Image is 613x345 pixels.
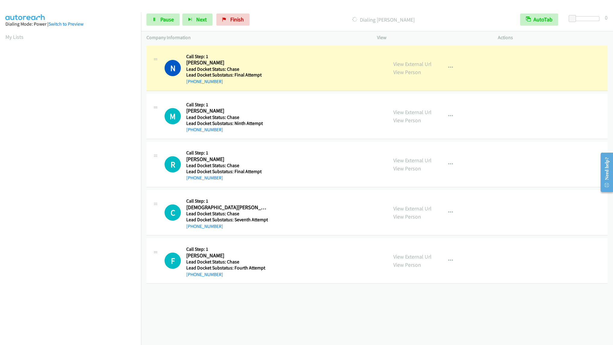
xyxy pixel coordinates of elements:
a: [PHONE_NUMBER] [186,127,223,132]
a: View External Url [393,61,432,67]
p: Actions [498,34,608,41]
div: The call is yet to be attempted [165,108,181,124]
h1: M [165,108,181,124]
h5: Lead Docket Status: Chase [186,259,266,265]
h1: F [165,253,181,269]
span: Finish [230,16,244,23]
a: Switch to Preview [49,21,83,27]
h5: Lead Docket Status: Chase [186,66,266,72]
span: Pause [160,16,174,23]
a: My Lists [5,33,24,40]
h5: Lead Docket Substatus: Fourth Attempt [186,265,266,271]
div: The call is yet to be attempted [165,253,181,269]
h5: Lead Docket Substatus: Final Attempt [186,72,266,78]
a: View Person [393,165,421,172]
div: 0 [605,14,608,22]
h5: Lead Docket Status: Chase [186,211,268,217]
div: The call is yet to be attempted [165,156,181,172]
h5: Call Step: 1 [186,150,266,156]
h5: Lead Docket Substatus: Ninth Attempt [186,120,266,126]
h1: N [165,60,181,76]
iframe: Resource Center [596,148,613,196]
iframe: Dialpad [5,46,141,332]
span: Next [196,16,207,23]
a: [PHONE_NUMBER] [186,272,223,277]
p: Company Information [146,34,366,41]
h5: Lead Docket Substatus: Final Attempt [186,169,266,175]
a: View External Url [393,109,432,116]
a: View Person [393,213,421,220]
h2: [PERSON_NAME] [186,107,266,114]
p: Dialing [PERSON_NAME] [258,16,509,24]
h5: Lead Docket Status: Chase [186,114,266,120]
h1: C [165,204,181,221]
a: [PHONE_NUMBER] [186,175,223,181]
h2: [DEMOGRAPHIC_DATA][PERSON_NAME] [186,204,266,211]
a: View External Url [393,205,432,212]
div: Delay between calls (in seconds) [572,16,599,21]
a: Pause [146,14,180,26]
a: View Person [393,261,421,268]
a: View External Url [393,253,432,260]
a: [PHONE_NUMBER] [186,79,223,84]
h5: Call Step: 1 [186,198,268,204]
button: Next [182,14,212,26]
a: Finish [216,14,250,26]
a: View Person [393,69,421,76]
a: [PHONE_NUMBER] [186,223,223,229]
h1: R [165,156,181,172]
div: Dialing Mode: Power | [5,20,136,28]
h5: Lead Docket Status: Chase [186,163,266,169]
p: View [377,34,487,41]
h2: [PERSON_NAME] [186,252,266,259]
h5: Call Step: 1 [186,102,266,108]
div: The call is yet to be attempted [165,204,181,221]
a: View External Url [393,157,432,164]
a: View Person [393,117,421,124]
h5: Call Step: 1 [186,246,266,252]
h2: [PERSON_NAME] [186,59,266,66]
button: AutoTab [520,14,558,26]
h2: [PERSON_NAME] [186,156,266,163]
h5: Call Step: 1 [186,54,266,60]
h5: Lead Docket Substatus: Seventh Attempt [186,217,268,223]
